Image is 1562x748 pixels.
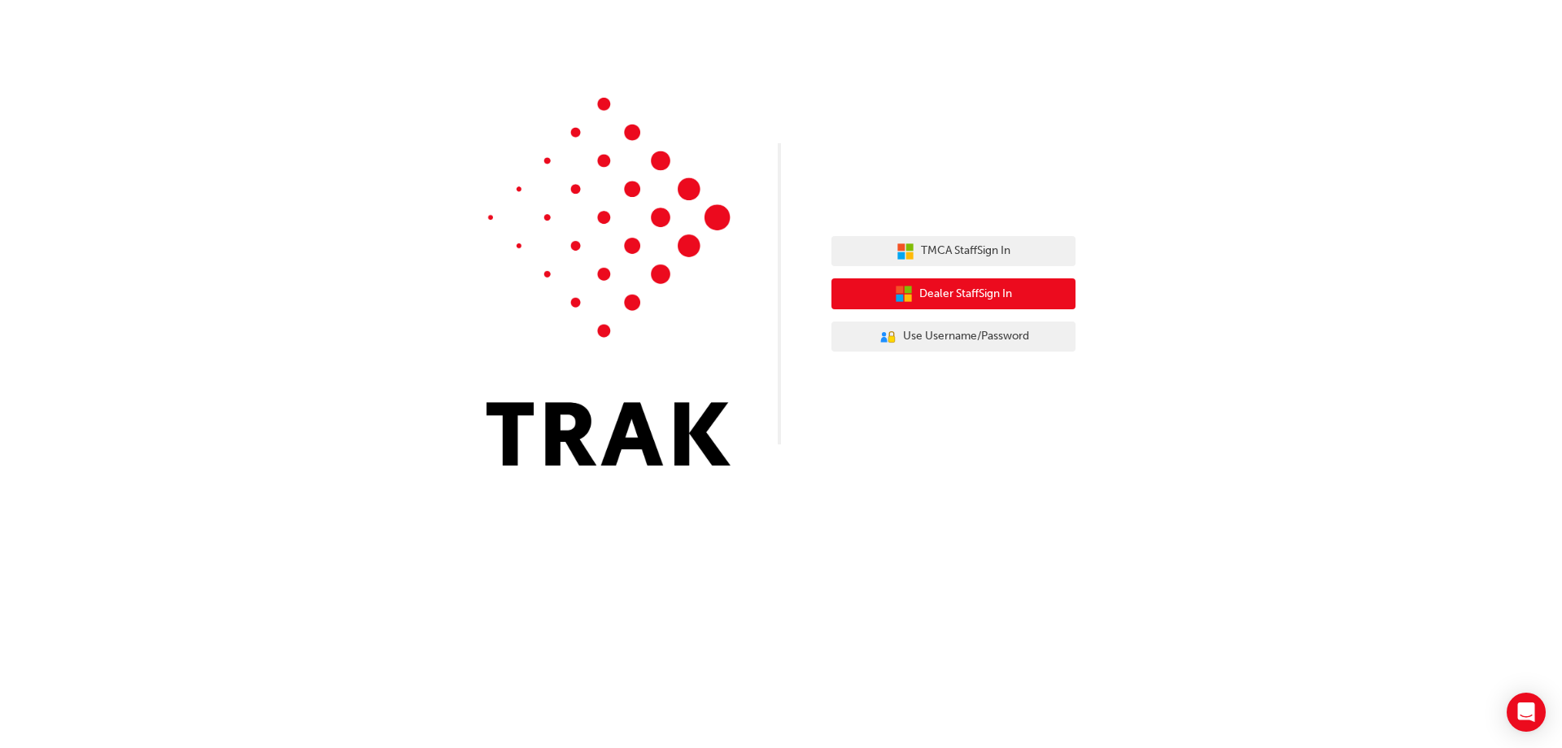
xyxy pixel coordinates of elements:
div: Open Intercom Messenger [1507,693,1546,732]
button: TMCA StaffSign In [831,236,1076,267]
img: Trak [486,98,731,466]
button: Use Username/Password [831,322,1076,352]
span: Dealer Staff Sign In [919,285,1012,304]
button: Dealer StaffSign In [831,278,1076,309]
span: TMCA Staff Sign In [921,242,1010,260]
span: Use Username/Password [903,327,1029,346]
